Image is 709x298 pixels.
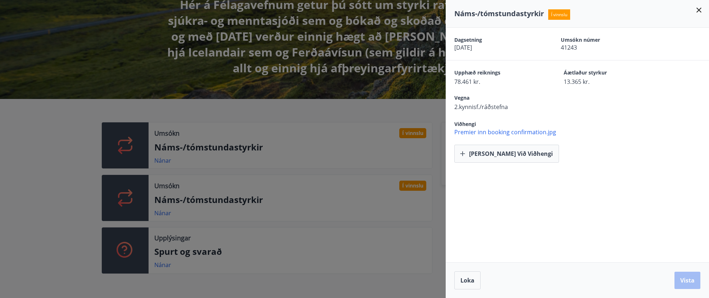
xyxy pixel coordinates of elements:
[548,9,570,20] span: Í vinnslu
[454,121,476,127] span: Viðhengi
[454,271,481,289] button: Loka
[460,276,474,284] span: Loka
[454,69,538,78] span: Upphæð reiknings
[454,128,709,136] span: Premier inn booking confirmation.jpg
[454,94,538,103] span: Vegna
[454,36,536,44] span: Dagsetning
[454,44,536,51] span: [DATE]
[561,44,642,51] span: 41243
[454,78,538,86] span: 78.461 kr.
[454,145,559,163] button: [PERSON_NAME] við viðhengi
[454,9,544,18] span: Náms-/tómstundastyrkir
[564,78,648,86] span: 13.365 kr.
[454,103,538,111] span: 2.kynnisf./ráðstefna
[561,36,642,44] span: Umsókn númer
[564,69,648,78] span: Áætlaður styrkur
